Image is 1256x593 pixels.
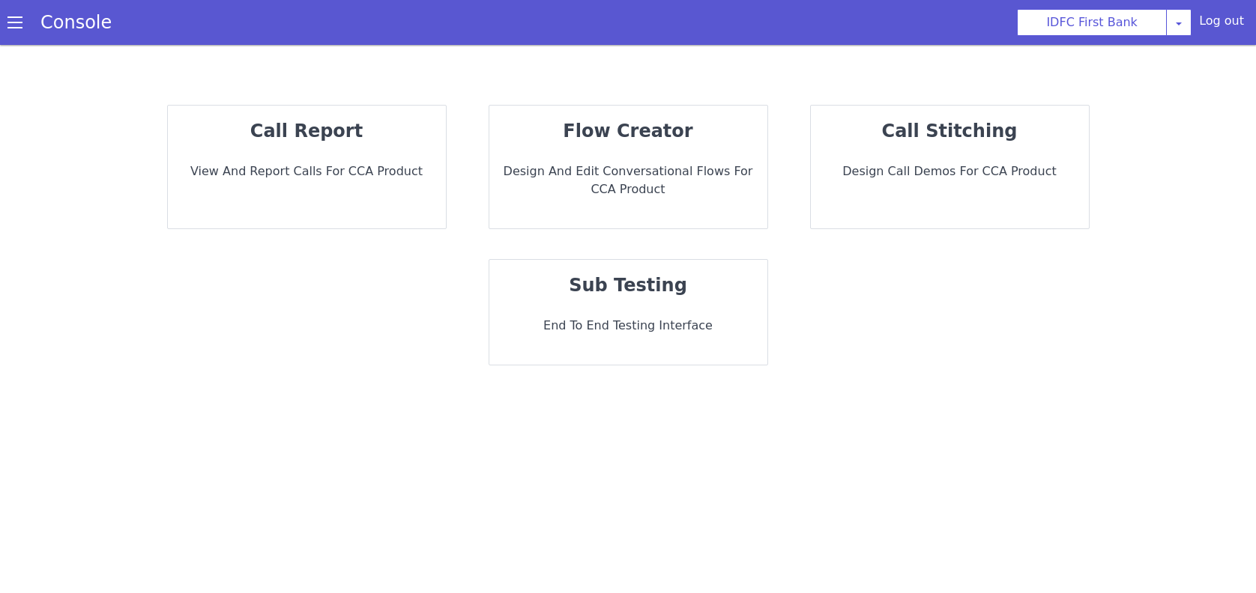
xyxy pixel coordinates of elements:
strong: flow creator [563,121,692,142]
button: IDFC First Bank [1017,9,1167,36]
strong: sub testing [569,275,687,296]
p: Design call demos for CCA Product [823,162,1077,180]
div: Log out [1199,12,1244,36]
p: End to End Testing Interface [501,317,755,335]
a: Console [22,12,130,33]
p: View and report calls for CCA Product [180,162,434,180]
strong: call report [250,121,363,142]
strong: call stitching [882,121,1018,142]
p: Design and Edit Conversational flows for CCA Product [501,162,755,198]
